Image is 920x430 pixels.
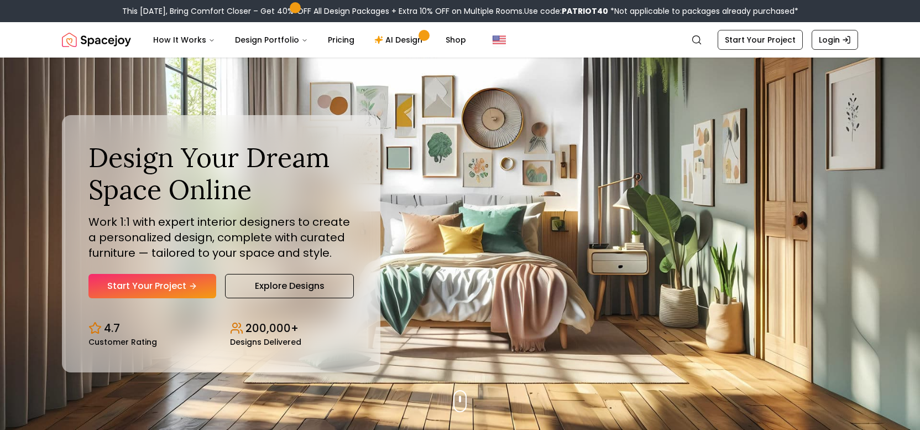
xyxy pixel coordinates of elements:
[230,338,301,346] small: Designs Delivered
[226,29,317,51] button: Design Portfolio
[104,320,120,336] p: 4.7
[718,30,803,50] a: Start Your Project
[88,142,354,205] h1: Design Your Dream Space Online
[245,320,299,336] p: 200,000+
[365,29,435,51] a: AI Design
[88,214,354,261] p: Work 1:1 with expert interior designers to create a personalized design, complete with curated fu...
[62,22,858,58] nav: Global
[608,6,798,17] span: *Not applicable to packages already purchased*
[437,29,475,51] a: Shop
[144,29,475,51] nav: Main
[88,338,157,346] small: Customer Rating
[225,274,354,298] a: Explore Designs
[493,33,506,46] img: United States
[562,6,608,17] b: PATRIOT40
[812,30,858,50] a: Login
[88,274,216,298] a: Start Your Project
[62,29,131,51] a: Spacejoy
[62,29,131,51] img: Spacejoy Logo
[524,6,608,17] span: Use code:
[144,29,224,51] button: How It Works
[122,6,798,17] div: This [DATE], Bring Comfort Closer – Get 40% OFF All Design Packages + Extra 10% OFF on Multiple R...
[319,29,363,51] a: Pricing
[88,312,354,346] div: Design stats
